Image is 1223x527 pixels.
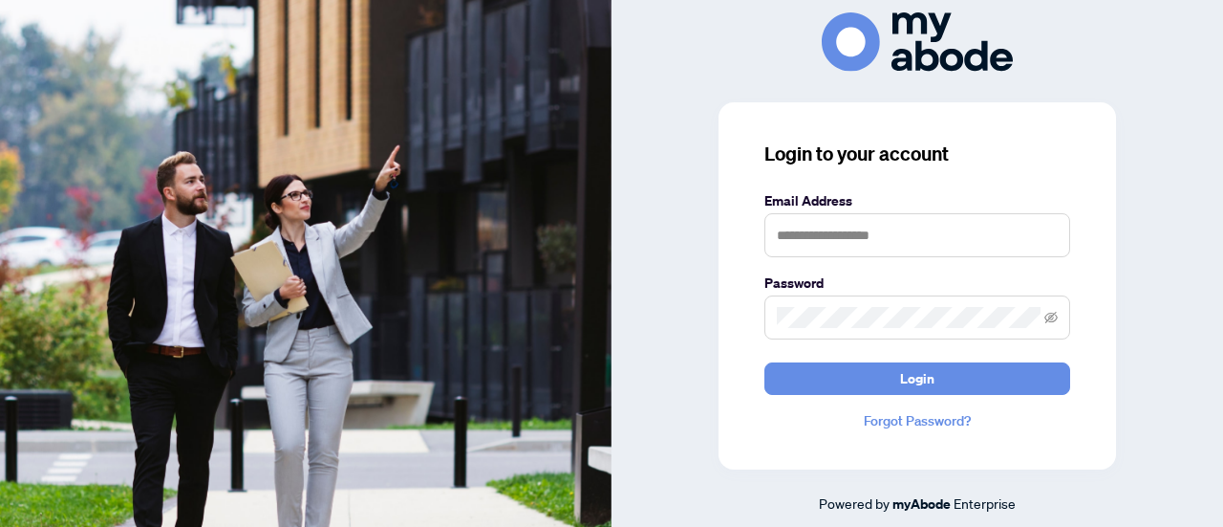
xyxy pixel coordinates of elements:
a: Forgot Password? [764,410,1070,431]
label: Password [764,273,1070,294]
span: Login [900,363,934,394]
span: Enterprise [954,494,1016,512]
button: Login [764,362,1070,395]
a: myAbode [892,494,951,515]
label: Email Address [764,190,1070,211]
span: eye-invisible [1044,311,1058,324]
span: Powered by [819,494,890,512]
h3: Login to your account [764,141,1070,167]
img: ma-logo [822,12,1013,71]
